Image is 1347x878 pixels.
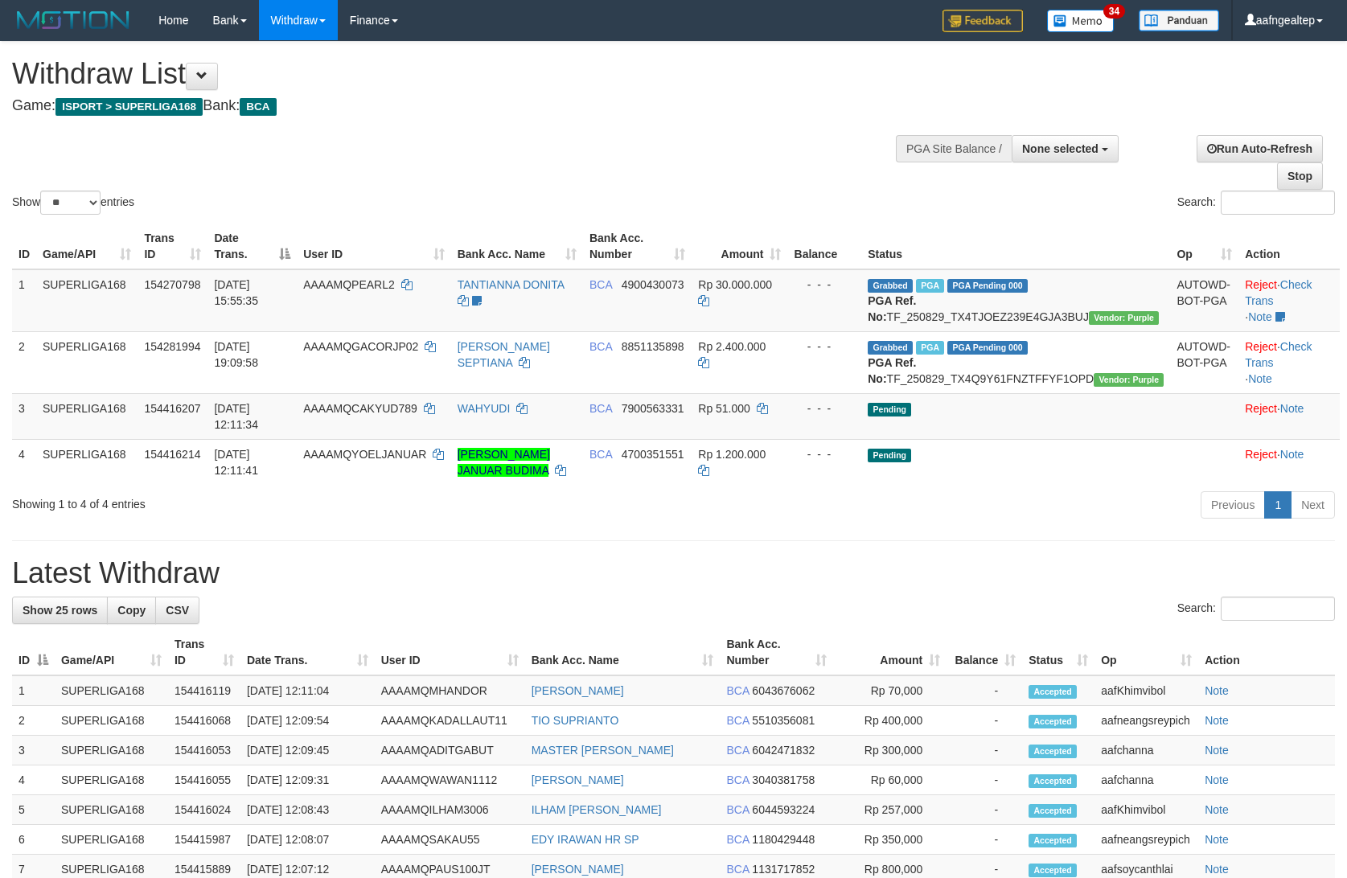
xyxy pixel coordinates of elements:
[794,400,855,416] div: - - -
[144,402,200,415] span: 154416207
[12,675,55,706] td: 1
[36,269,138,332] td: SUPERLIGA168
[947,630,1022,675] th: Balance: activate to sort column ascending
[1029,715,1077,728] span: Accepted
[55,825,168,855] td: SUPERLIGA168
[1094,736,1198,765] td: aafchanna
[947,341,1028,355] span: PGA Pending
[12,736,55,765] td: 3
[698,402,750,415] span: Rp 51.000
[1094,765,1198,795] td: aafchanna
[1280,402,1304,415] a: Note
[36,331,138,393] td: SUPERLIGA168
[23,604,97,617] span: Show 25 rows
[1029,834,1077,847] span: Accepted
[458,340,550,369] a: [PERSON_NAME] SEPTIANA
[532,744,674,757] a: MASTER [PERSON_NAME]
[1094,825,1198,855] td: aafneangsreypich
[833,825,947,855] td: Rp 350,000
[55,98,203,116] span: ISPORT > SUPERLIGA168
[532,803,662,816] a: ILHAM [PERSON_NAME]
[12,269,36,332] td: 1
[947,736,1022,765] td: -
[1029,804,1077,818] span: Accepted
[532,863,624,876] a: [PERSON_NAME]
[1177,597,1335,621] label: Search:
[622,278,684,291] span: Copy 4900430073 to clipboard
[833,795,947,825] td: Rp 257,000
[726,714,749,727] span: BCA
[168,706,240,736] td: 154416068
[168,765,240,795] td: 154416055
[12,224,36,269] th: ID
[947,675,1022,706] td: -
[40,191,101,215] select: Showentries
[36,439,138,485] td: SUPERLIGA168
[144,340,200,353] span: 154281994
[55,706,168,736] td: SUPERLIGA168
[55,795,168,825] td: SUPERLIGA168
[1245,448,1277,461] a: Reject
[55,765,168,795] td: SUPERLIGA168
[868,356,916,385] b: PGA Ref. No:
[532,773,624,786] a: [PERSON_NAME]
[726,863,749,876] span: BCA
[12,331,36,393] td: 2
[1094,630,1198,675] th: Op: activate to sort column ascending
[240,765,375,795] td: [DATE] 12:09:31
[1205,833,1229,846] a: Note
[458,402,511,415] a: WAHYUDI
[726,744,749,757] span: BCA
[868,403,911,416] span: Pending
[861,331,1170,393] td: TF_250829_TX4Q9Y61FNZTFFYF1OPD
[1245,278,1277,291] a: Reject
[375,630,525,675] th: User ID: activate to sort column ascending
[240,98,276,116] span: BCA
[947,795,1022,825] td: -
[532,833,639,846] a: EDY IRAWAN HR SP
[303,278,395,291] span: AAAAMQPEARL2
[36,224,138,269] th: Game/API: activate to sort column ascending
[868,279,913,293] span: Grabbed
[720,630,833,675] th: Bank Acc. Number: activate to sort column ascending
[916,279,944,293] span: Marked by aafmaleo
[1094,373,1164,387] span: Vendor URL: https://trx4.1velocity.biz
[168,630,240,675] th: Trans ID: activate to sort column ascending
[1248,372,1272,385] a: Note
[1280,448,1304,461] a: Note
[833,675,947,706] td: Rp 70,000
[1029,774,1077,788] span: Accepted
[752,833,815,846] span: Copy 1180429448 to clipboard
[947,825,1022,855] td: -
[1198,630,1335,675] th: Action
[1248,310,1272,323] a: Note
[752,714,815,727] span: Copy 5510356081 to clipboard
[168,825,240,855] td: 154415987
[1022,142,1099,155] span: None selected
[240,795,375,825] td: [DATE] 12:08:43
[833,765,947,795] td: Rp 60,000
[868,449,911,462] span: Pending
[12,765,55,795] td: 4
[896,135,1012,162] div: PGA Site Balance /
[868,341,913,355] span: Grabbed
[947,279,1028,293] span: PGA Pending
[726,803,749,816] span: BCA
[458,448,550,477] a: [PERSON_NAME] JANUAR BUDIMA
[1029,864,1077,877] span: Accepted
[12,630,55,675] th: ID: activate to sort column descending
[916,341,944,355] span: Marked by aafnonsreyleab
[55,736,168,765] td: SUPERLIGA168
[622,340,684,353] span: Copy 8851135898 to clipboard
[868,294,916,323] b: PGA Ref. No:
[1205,773,1229,786] a: Note
[1029,685,1077,699] span: Accepted
[1094,706,1198,736] td: aafneangsreypich
[1089,311,1159,325] span: Vendor URL: https://trx4.1velocity.biz
[752,744,815,757] span: Copy 6042471832 to clipboard
[833,736,947,765] td: Rp 300,000
[166,604,189,617] span: CSV
[752,863,815,876] span: Copy 1131717852 to clipboard
[698,448,766,461] span: Rp 1.200.000
[532,714,619,727] a: TIO SUPRIANTO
